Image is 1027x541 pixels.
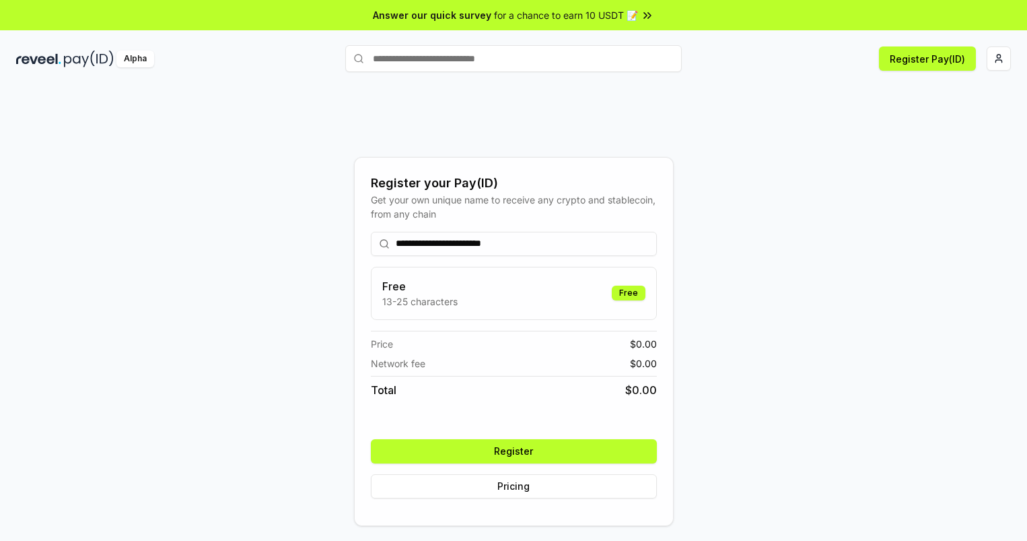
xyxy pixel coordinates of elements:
[371,174,657,193] div: Register your Pay(ID)
[879,46,976,71] button: Register Pay(ID)
[612,286,645,300] div: Free
[371,193,657,221] div: Get your own unique name to receive any crypto and stablecoin, from any chain
[382,294,458,309] p: 13-25 characters
[373,8,491,22] span: Answer our quick survey
[371,337,393,351] span: Price
[625,382,657,398] span: $ 0.00
[630,356,657,371] span: $ 0.00
[371,382,396,398] span: Total
[371,474,657,499] button: Pricing
[371,439,657,464] button: Register
[16,51,61,67] img: reveel_dark
[371,356,425,371] span: Network fee
[116,51,154,67] div: Alpha
[494,8,638,22] span: for a chance to earn 10 USDT 📝
[64,51,114,67] img: pay_id
[630,337,657,351] span: $ 0.00
[382,278,458,294] h3: Free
